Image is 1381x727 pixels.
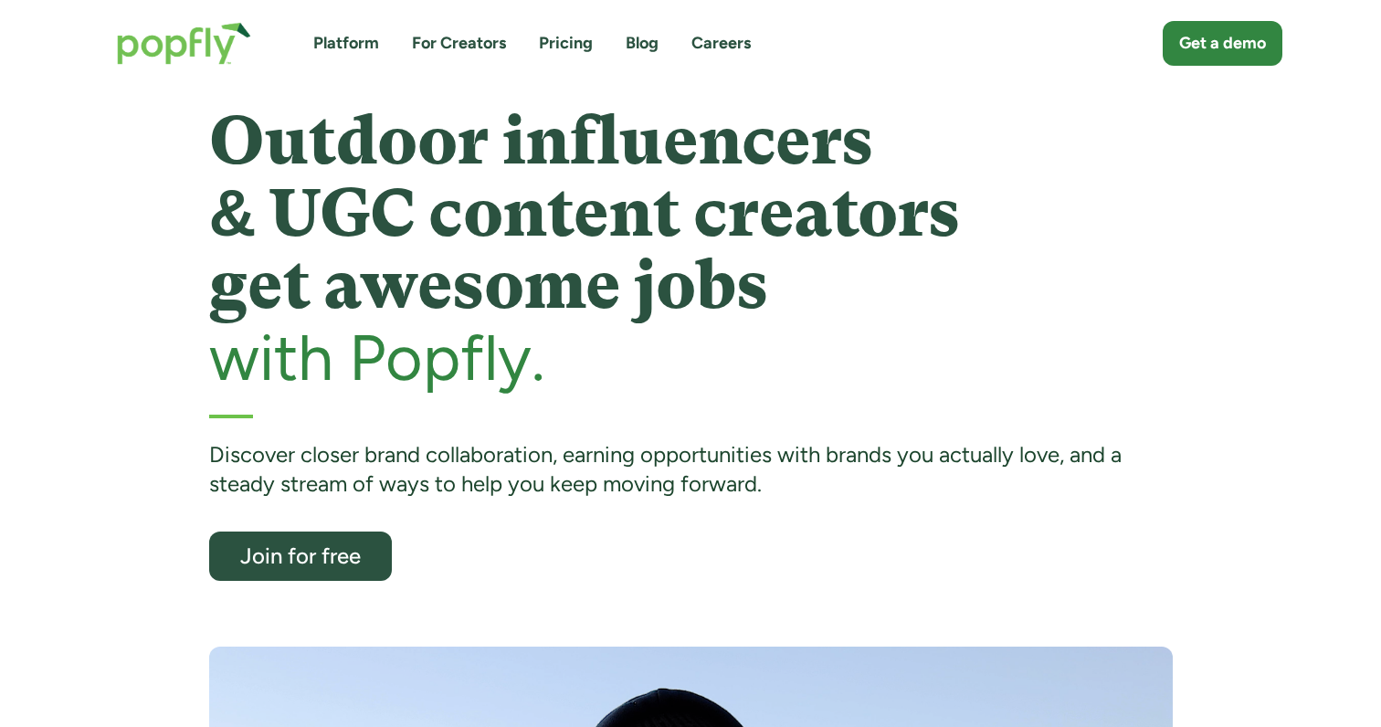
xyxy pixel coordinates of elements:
[226,544,375,567] div: Join for free
[1179,32,1266,55] div: Get a demo
[209,105,1173,322] h1: Outdoor influencers & UGC content creators get awesome jobs
[626,32,659,55] a: Blog
[209,322,1173,393] h2: with Popfly.
[209,440,1173,500] div: Discover closer brand collaboration, earning opportunities with brands you actually love, and a s...
[539,32,593,55] a: Pricing
[99,4,269,83] a: home
[412,32,506,55] a: For Creators
[313,32,379,55] a: Platform
[691,32,751,55] a: Careers
[1163,21,1282,66] a: Get a demo
[209,532,392,581] a: Join for free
